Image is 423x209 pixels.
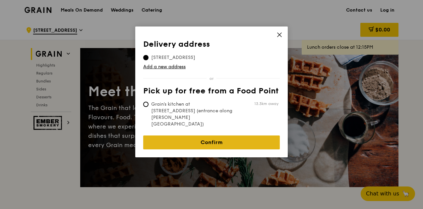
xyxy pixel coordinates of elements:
[143,101,242,128] span: Grain's kitchen at [STREET_ADDRESS] (entrance along [PERSON_NAME][GEOGRAPHIC_DATA])
[143,86,280,98] th: Pick up for free from a Food Point
[143,40,280,52] th: Delivery address
[254,101,278,106] span: 13.3km away
[143,135,280,149] a: Confirm
[143,55,149,60] input: [STREET_ADDRESS]
[143,64,280,70] a: Add a new address
[143,54,203,61] span: [STREET_ADDRESS]
[143,102,149,107] input: Grain's kitchen at [STREET_ADDRESS] (entrance along [PERSON_NAME][GEOGRAPHIC_DATA])13.3km away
